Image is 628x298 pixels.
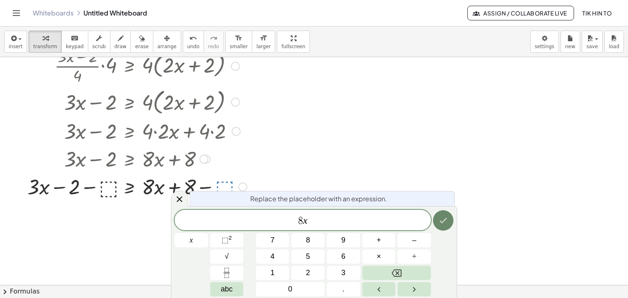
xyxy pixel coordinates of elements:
[9,44,22,49] span: insert
[29,31,62,53] button: transform
[582,9,612,17] span: Tik Hin TO
[183,31,204,53] button: undoundo
[327,282,360,296] button: .
[582,31,603,53] button: save
[271,267,275,278] span: 1
[362,233,396,247] button: Plus
[303,215,307,226] var: x
[291,249,325,264] button: 5
[576,6,618,20] button: Tik Hin TO
[271,251,275,262] span: 4
[222,236,229,244] span: ⬚
[190,235,193,246] span: x
[66,44,84,49] span: keypad
[306,235,310,246] span: 8
[397,282,431,296] button: Right arrow
[229,235,232,241] sup: 2
[71,33,78,43] i: keyboard
[88,31,110,53] button: scrub
[291,233,325,247] button: 8
[157,44,177,49] span: arrange
[341,267,345,278] span: 3
[327,233,360,247] button: 9
[362,282,396,296] button: Left arrow
[33,9,74,17] a: Whiteboards
[4,31,27,53] button: insert
[221,284,233,295] span: abc
[225,251,229,262] span: √
[225,31,252,53] button: format_sizesmaller
[281,44,305,49] span: fullscreen
[256,233,289,247] button: 7
[397,249,431,264] button: Divide
[467,6,574,20] button: Assign / Collaborate Live
[210,266,244,280] button: Fraction
[271,235,275,246] span: 7
[256,266,289,280] button: 1
[110,31,131,53] button: draw
[412,251,416,262] span: ÷
[327,266,360,280] button: 3
[306,251,310,262] span: 5
[530,31,559,53] button: settings
[609,44,619,49] span: load
[114,44,127,49] span: draw
[256,282,325,296] button: 0
[327,249,360,264] button: 6
[298,216,303,226] span: 8
[230,44,248,49] span: smaller
[433,210,453,231] button: Done
[210,282,244,296] button: Alphabet
[175,233,208,247] button: x
[291,266,325,280] button: 2
[341,235,345,246] span: 9
[153,31,181,53] button: arrange
[565,44,575,49] span: new
[586,44,598,49] span: save
[235,33,242,43] i: format_size
[92,44,106,49] span: scrub
[208,44,219,49] span: redo
[377,251,381,262] span: ×
[362,249,396,264] button: Times
[135,44,148,49] span: erase
[210,233,244,247] button: Squared
[189,33,197,43] i: undo
[10,7,23,20] button: Toggle navigation
[250,194,387,204] span: Replace the placeholder with an expression.
[61,31,88,53] button: keyboardkeypad
[362,266,431,280] button: Backspace
[288,284,292,295] span: 0
[130,31,153,53] button: erase
[342,284,344,295] span: .
[397,233,431,247] button: Minus
[260,33,267,43] i: format_size
[535,44,554,49] span: settings
[187,44,200,49] span: undo
[256,249,289,264] button: 4
[277,31,310,53] button: fullscreen
[561,31,580,53] button: new
[210,249,244,264] button: Square root
[252,31,275,53] button: format_sizelarger
[210,33,218,43] i: redo
[33,44,57,49] span: transform
[256,44,271,49] span: larger
[604,31,624,53] button: load
[474,9,567,17] span: Assign / Collaborate Live
[306,267,310,278] span: 2
[377,235,381,246] span: +
[341,251,345,262] span: 6
[204,31,224,53] button: redoredo
[412,235,416,246] span: –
